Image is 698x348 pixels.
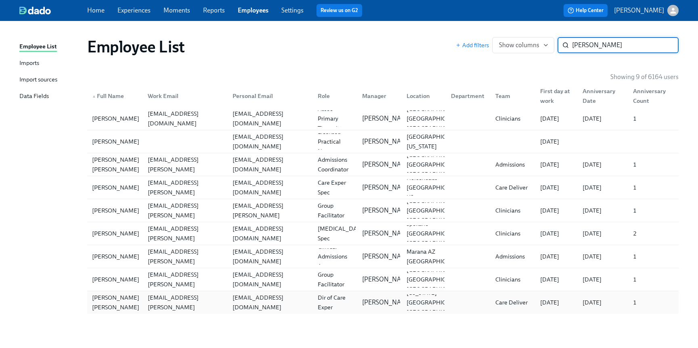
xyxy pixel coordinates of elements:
[362,137,412,146] p: [PERSON_NAME]
[87,291,679,314] a: [PERSON_NAME] [PERSON_NAME][PERSON_NAME][EMAIL_ADDRESS][PERSON_NAME][DOMAIN_NAME][EMAIL_ADDRESS][...
[87,107,679,130] a: [PERSON_NAME][EMAIL_ADDRESS][DOMAIN_NAME][EMAIL_ADDRESS][DOMAIN_NAME]Assoc Primary Therapist[PERS...
[614,6,664,15] p: [PERSON_NAME]
[89,206,143,215] div: [PERSON_NAME]
[19,75,57,85] div: Import sources
[314,104,356,133] div: Assoc Primary Therapist
[87,153,679,176] a: [PERSON_NAME] [PERSON_NAME][PERSON_NAME][EMAIL_ADDRESS][PERSON_NAME][DOMAIN_NAME][EMAIL_ADDRESS][...
[579,206,627,215] div: [DATE]
[145,214,226,253] div: [PERSON_NAME][EMAIL_ADDRESS][PERSON_NAME][DOMAIN_NAME]
[362,206,412,215] p: [PERSON_NAME]
[400,88,444,104] div: Location
[579,298,627,307] div: [DATE]
[579,252,627,261] div: [DATE]
[403,288,469,317] div: [US_STATE] [GEOGRAPHIC_DATA] [GEOGRAPHIC_DATA]
[403,104,469,133] div: [GEOGRAPHIC_DATA] [GEOGRAPHIC_DATA] [GEOGRAPHIC_DATA]
[492,229,533,238] div: Clinicians
[314,224,369,243] div: [MEDICAL_DATA] Spec
[89,275,143,284] div: [PERSON_NAME]
[456,41,489,49] button: Add filters
[537,86,576,106] div: First day at work
[311,88,356,104] div: Role
[537,252,576,261] div: [DATE]
[614,5,679,16] button: [PERSON_NAME]
[630,206,677,215] div: 1
[89,183,143,192] div: [PERSON_NAME]
[576,88,627,104] div: Anniversary Date
[627,88,677,104] div: Anniversary Count
[19,75,81,85] a: Import sources
[145,91,226,101] div: Work Email
[163,6,190,14] a: Moments
[630,86,677,106] div: Anniversary Count
[362,298,412,307] p: [PERSON_NAME]
[403,132,471,151] div: [GEOGRAPHIC_DATA], [US_STATE]
[403,196,469,225] div: [GEOGRAPHIC_DATA] [GEOGRAPHIC_DATA] [GEOGRAPHIC_DATA]
[226,88,311,104] div: Personal Email
[145,145,226,184] div: [PERSON_NAME][EMAIL_ADDRESS][PERSON_NAME][DOMAIN_NAME]
[492,114,533,123] div: Clinicians
[89,155,143,174] div: [PERSON_NAME] [PERSON_NAME]
[362,160,412,169] p: [PERSON_NAME]
[87,222,679,245] div: [PERSON_NAME][PERSON_NAME][EMAIL_ADDRESS][PERSON_NAME][DOMAIN_NAME][EMAIL_ADDRESS][DOMAIN_NAME][M...
[362,183,412,192] p: [PERSON_NAME]
[537,183,576,192] div: [DATE]
[630,275,677,284] div: 1
[87,6,105,14] a: Home
[87,176,679,199] div: [PERSON_NAME][PERSON_NAME][EMAIL_ADDRESS][PERSON_NAME][DOMAIN_NAME][EMAIL_ADDRESS][DOMAIN_NAME]Ca...
[579,114,627,123] div: [DATE]
[630,183,677,192] div: 1
[492,206,533,215] div: Clinicians
[87,268,679,291] a: [PERSON_NAME][PERSON_NAME][EMAIL_ADDRESS][PERSON_NAME][DOMAIN_NAME][EMAIL_ADDRESS][DOMAIN_NAME]Gr...
[89,88,141,104] div: ▲Full Name
[145,237,226,276] div: [PERSON_NAME][EMAIL_ADDRESS][PERSON_NAME][DOMAIN_NAME]
[19,42,81,52] a: Employee List
[362,275,412,284] p: [PERSON_NAME]
[492,275,533,284] div: Clinicians
[492,160,533,169] div: Admissions
[87,268,679,291] div: [PERSON_NAME][PERSON_NAME][EMAIL_ADDRESS][PERSON_NAME][DOMAIN_NAME][EMAIL_ADDRESS][DOMAIN_NAME]Gr...
[89,229,143,238] div: [PERSON_NAME]
[321,6,358,15] a: Review us on G2
[537,160,576,169] div: [DATE]
[89,252,143,261] div: [PERSON_NAME]
[229,91,311,101] div: Personal Email
[579,160,627,169] div: [DATE]
[579,275,627,284] div: [DATE]
[229,191,311,230] div: [PERSON_NAME][EMAIL_ADDRESS][PERSON_NAME][DOMAIN_NAME]
[87,199,679,222] a: [PERSON_NAME][PERSON_NAME][EMAIL_ADDRESS][PERSON_NAME][DOMAIN_NAME][PERSON_NAME][EMAIL_ADDRESS][P...
[141,88,226,104] div: Work Email
[238,6,268,14] a: Employees
[229,132,311,151] div: [EMAIL_ADDRESS][DOMAIN_NAME]
[492,37,554,53] button: Show columns
[579,229,627,238] div: [DATE]
[564,4,608,17] button: Help Center
[19,92,81,102] a: Data Fields
[92,94,96,98] span: ▲
[87,130,679,153] a: [PERSON_NAME][EMAIL_ADDRESS][DOMAIN_NAME]Licensed Practical Nurse[PERSON_NAME][GEOGRAPHIC_DATA], ...
[203,6,225,14] a: Reports
[87,222,679,245] a: [PERSON_NAME][PERSON_NAME][EMAIL_ADDRESS][PERSON_NAME][DOMAIN_NAME][EMAIL_ADDRESS][DOMAIN_NAME][M...
[229,224,311,243] div: [EMAIL_ADDRESS][DOMAIN_NAME]
[448,91,489,101] div: Department
[610,73,679,81] p: Showing 9 of 6164 users
[145,191,226,230] div: [PERSON_NAME][EMAIL_ADDRESS][PERSON_NAME][DOMAIN_NAME]
[87,245,679,268] div: [PERSON_NAME][PERSON_NAME][EMAIL_ADDRESS][PERSON_NAME][DOMAIN_NAME][EMAIL_ADDRESS][DOMAIN_NAME]Cl...
[229,270,311,289] div: [EMAIL_ADDRESS][DOMAIN_NAME]
[537,206,576,215] div: [DATE]
[229,109,311,128] div: [EMAIL_ADDRESS][DOMAIN_NAME]
[492,298,533,307] div: Care Deliver
[403,91,444,101] div: Location
[19,6,51,15] img: dado
[630,252,677,261] div: 1
[362,252,412,261] p: [PERSON_NAME]
[229,178,311,197] div: [EMAIL_ADDRESS][DOMAIN_NAME]
[444,88,489,104] div: Department
[537,298,576,307] div: [DATE]
[568,6,604,15] span: Help Center
[229,155,311,174] div: [EMAIL_ADDRESS][DOMAIN_NAME]
[362,229,412,238] p: [PERSON_NAME]
[229,293,311,312] div: [EMAIL_ADDRESS][DOMAIN_NAME]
